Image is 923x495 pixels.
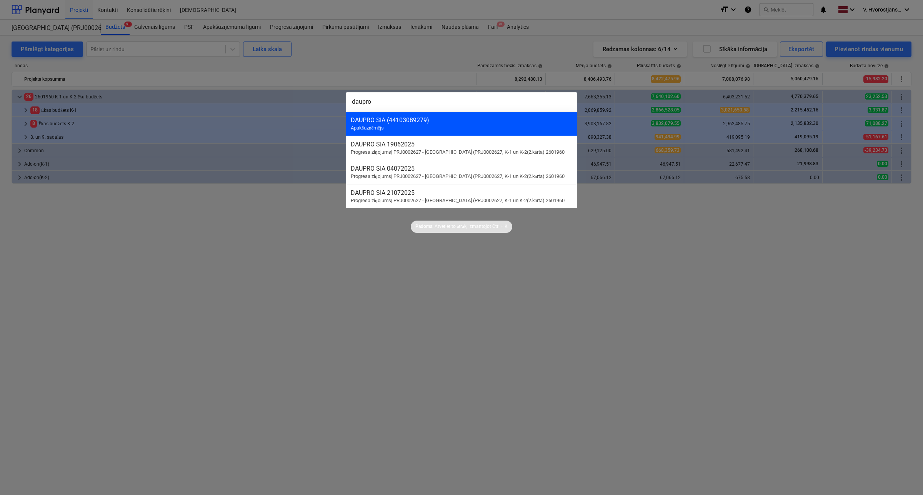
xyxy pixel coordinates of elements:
input: Meklēt projektus, rindas, līgumus, progresa ziņojumus, apakšuzņēmējus ... [346,92,577,111]
div: Padoms:Atveriet to ātrāk, izmantojotCtrl + K [411,221,512,233]
span: Apakšuzņēmējs [351,125,384,131]
div: DAUPRO SIA 19062025 [351,141,572,148]
div: DAUPRO SIA 04072025Progresa ziņojums| PRJ0002627 - [GEOGRAPHIC_DATA] (PRJ0002627, K-1 un K-2(2.kā... [346,160,577,184]
div: DAUPRO SIA 21072025 [351,189,572,196]
div: DAUPRO SIA (44103089279)Apakšuzņēmējs [346,111,577,136]
div: DAUPRO SIA 19062025Progresa ziņojums| PRJ0002627 - [GEOGRAPHIC_DATA] (PRJ0002627, K-1 un K-2(2.kā... [346,136,577,160]
span: Progresa ziņojums | PRJ0002627 - [GEOGRAPHIC_DATA] (PRJ0002627, K-1 un K-2(2.kārta) 2601960 [351,149,565,155]
p: Atveriet to ātrāk, izmantojot [435,223,491,230]
div: DAUPRO SIA 04072025 [351,165,572,172]
div: DAUPRO SIA (44103089279) [351,116,572,124]
span: Progresa ziņojums | PRJ0002627 - [GEOGRAPHIC_DATA] (PRJ0002627, K-1 un K-2(2.kārta) 2601960 [351,173,565,179]
span: Progresa ziņojums | PRJ0002627 - [GEOGRAPHIC_DATA] (PRJ0002627, K-1 un K-2(2.kārta) 2601960 [351,198,565,203]
div: DAUPRO SIA 21072025Progresa ziņojums| PRJ0002627 - [GEOGRAPHIC_DATA] (PRJ0002627, K-1 un K-2(2.kā... [346,184,577,208]
iframe: Chat Widget [885,458,923,495]
p: Ctrl + K [492,223,508,230]
p: Padoms: [415,223,433,230]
